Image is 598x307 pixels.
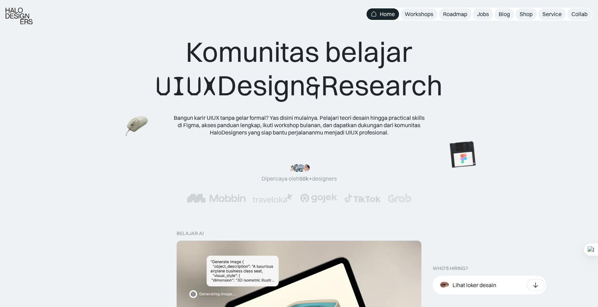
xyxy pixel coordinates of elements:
div: Jobs [477,10,489,18]
div: Blog [499,10,510,18]
a: Shop [515,8,537,20]
a: Home [366,8,399,20]
div: Service [542,10,562,18]
div: Collab [571,10,588,18]
div: Workshops [405,10,433,18]
div: Home [380,10,395,18]
div: belajar ai [177,231,204,236]
a: Collab [567,8,592,20]
a: Blog [494,8,514,20]
div: Dipercaya oleh designers [262,175,337,182]
span: UIUX [156,70,217,103]
span: 50k+ [299,175,312,182]
div: Lihat loker desain [453,282,496,289]
div: Komunitas belajar Design Research [156,35,443,103]
div: Roadmap [443,10,467,18]
div: WHO’S HIRING? [433,265,468,271]
a: Workshops [400,8,437,20]
a: Roadmap [439,8,471,20]
div: Bangun karir UIUX tanpa gelar formal? Yas disini mulainya. Pelajari teori desain hingga practical... [173,114,425,136]
a: Service [538,8,566,20]
div: Shop [520,10,533,18]
span: & [306,70,321,103]
a: Jobs [473,8,493,20]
